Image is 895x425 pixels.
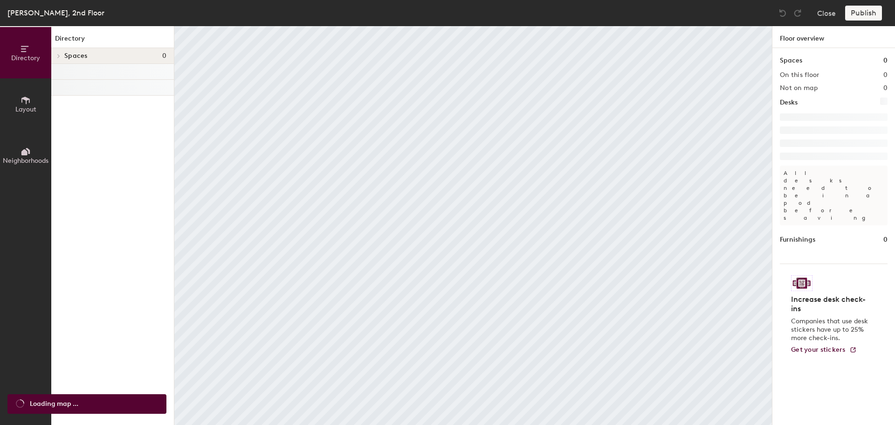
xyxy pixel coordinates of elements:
[15,105,36,113] span: Layout
[883,71,888,79] h2: 0
[778,8,787,18] img: Undo
[791,275,812,291] img: Sticker logo
[883,84,888,92] h2: 0
[7,7,104,19] div: [PERSON_NAME], 2nd Floor
[791,317,871,342] p: Companies that use desk stickers have up to 25% more check-ins.
[883,235,888,245] h1: 0
[30,399,78,409] span: Loading map ...
[791,346,857,354] a: Get your stickers
[780,84,818,92] h2: Not on map
[793,8,802,18] img: Redo
[64,52,88,60] span: Spaces
[780,235,815,245] h1: Furnishings
[780,98,798,108] h1: Desks
[780,71,819,79] h2: On this floor
[791,346,846,354] span: Get your stickers
[772,26,895,48] h1: Floor overview
[780,166,888,225] p: All desks need to be in a pod before saving
[11,54,40,62] span: Directory
[817,6,836,21] button: Close
[162,52,166,60] span: 0
[883,56,888,66] h1: 0
[791,295,871,314] h4: Increase desk check-ins
[174,26,772,425] canvas: Map
[780,56,802,66] h1: Spaces
[51,34,174,48] h1: Directory
[3,157,48,165] span: Neighborhoods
